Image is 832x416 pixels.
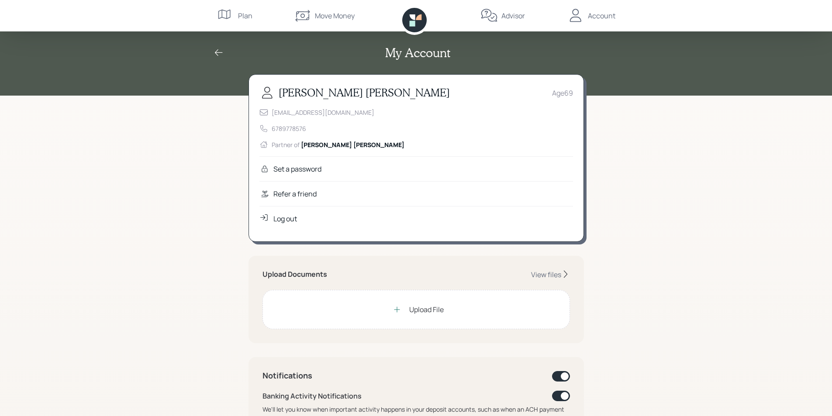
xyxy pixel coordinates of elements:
[301,141,404,149] span: [PERSON_NAME] [PERSON_NAME]
[385,45,450,60] h2: My Account
[262,391,362,401] div: Banking Activity Notifications
[262,270,327,278] h5: Upload Documents
[272,124,306,133] div: 6789778576
[501,10,525,21] div: Advisor
[262,371,312,381] h4: Notifications
[272,108,374,117] div: [EMAIL_ADDRESS][DOMAIN_NAME]
[273,164,321,174] div: Set a password
[409,304,444,315] div: Upload File
[272,140,404,149] div: Partner of
[279,86,450,99] h3: [PERSON_NAME] [PERSON_NAME]
[273,189,317,199] div: Refer a friend
[273,213,297,224] div: Log out
[552,88,573,98] div: Age 69
[588,10,615,21] div: Account
[531,270,561,279] div: View files
[238,10,252,21] div: Plan
[315,10,355,21] div: Move Money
